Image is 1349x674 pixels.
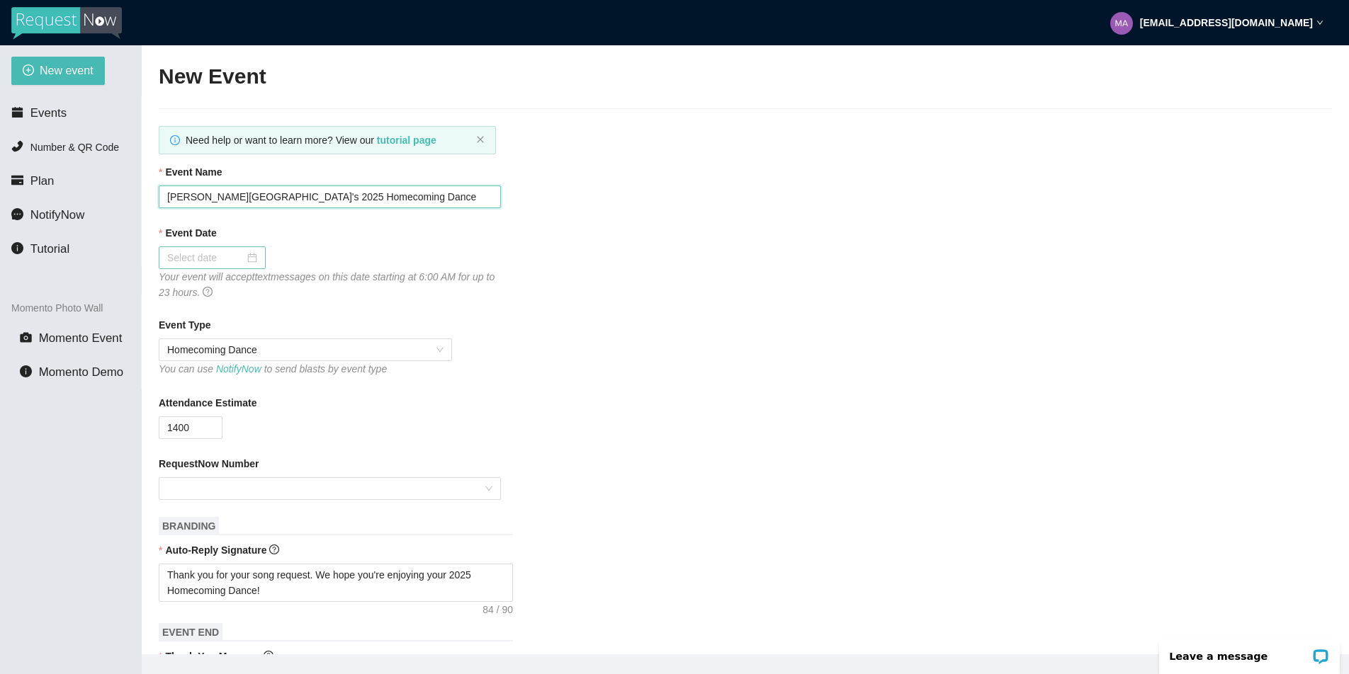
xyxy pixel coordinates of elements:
textarea: Thank you for your song request. We hope you're enjoying your 2025 Homecoming Dance! [159,564,513,602]
span: down [1316,19,1323,26]
span: EVENT END [159,623,222,641]
b: Event Type [159,317,211,333]
div: You can use to send blasts by event type [159,361,452,377]
span: info-circle [20,365,32,377]
span: camera [20,331,32,343]
h2: New Event [159,62,1332,91]
input: Select date [167,250,244,265]
b: Attendance Estimate [159,395,256,411]
span: info-circle [11,242,23,254]
strong: [EMAIL_ADDRESS][DOMAIN_NAME] [1140,17,1313,28]
span: Plan [30,174,55,188]
b: Event Date [165,225,216,241]
span: plus-circle [23,64,34,78]
span: Events [30,106,67,120]
b: RequestNow Number [159,456,259,472]
span: question-circle [264,651,273,661]
button: close [476,135,485,144]
img: 0a238165b7a9e732f01d88cf4df990f8 [1110,12,1133,35]
span: Tutorial [30,242,69,256]
button: plus-circleNew event [11,57,105,85]
b: Event Name [165,164,222,180]
span: close [476,135,485,144]
b: Thank-You Message [165,651,260,662]
span: info-circle [170,135,180,145]
span: question-circle [269,544,279,554]
img: RequestNow [11,7,122,40]
span: message [11,208,23,220]
i: Your event will accept text messages on this date starting at 6:00 AM for up to 23 hours. [159,271,495,298]
span: Number & QR Code [30,142,119,153]
span: Need help or want to learn more? View our [186,135,436,146]
span: Homecoming Dance [167,339,444,360]
span: calendar [11,106,23,118]
input: Janet's and Mark's Wedding [159,185,501,208]
iframe: LiveChat chat widget [1150,629,1349,674]
span: phone [11,140,23,152]
span: Momento Demo [39,365,123,379]
span: New event [40,62,94,79]
b: Auto-Reply Signature [165,544,266,556]
a: tutorial page [377,135,436,146]
span: question-circle [203,287,213,297]
span: BRANDING [159,517,219,535]
span: credit-card [11,174,23,186]
span: NotifyNow [30,208,84,222]
a: NotifyNow [216,363,261,375]
span: Momento Event [39,331,123,345]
